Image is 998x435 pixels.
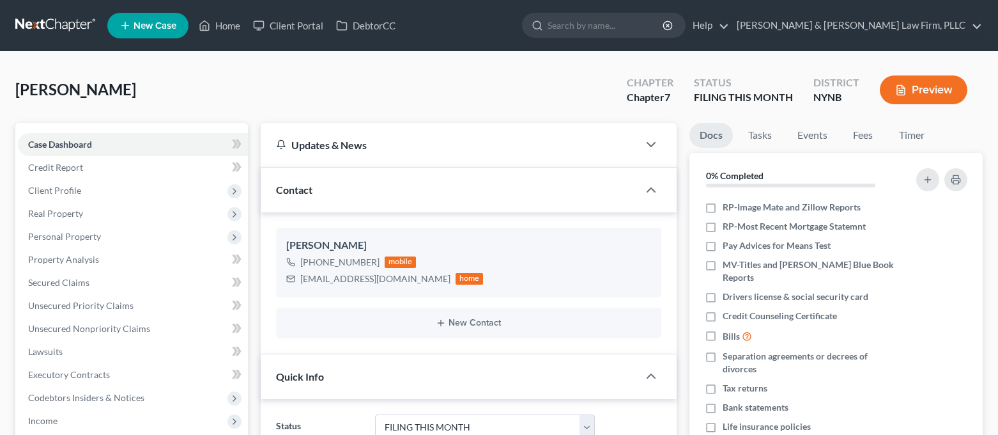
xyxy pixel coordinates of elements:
[247,14,330,37] a: Client Portal
[843,123,884,148] a: Fees
[28,185,81,196] span: Client Profile
[28,231,101,242] span: Personal Property
[18,156,248,179] a: Credit Report
[723,350,899,376] span: Separation agreements or decrees of divorces
[28,392,144,403] span: Codebtors Insiders & Notices
[134,21,176,31] span: New Case
[192,14,247,37] a: Home
[18,271,248,294] a: Secured Claims
[689,123,733,148] a: Docs
[706,170,764,181] strong: 0% Completed
[18,363,248,386] a: Executory Contracts
[627,90,673,105] div: Chapter
[28,254,99,265] span: Property Analysis
[28,323,150,334] span: Unsecured Nonpriority Claims
[28,369,110,380] span: Executory Contracts
[723,420,811,433] span: Life insurance policies
[18,340,248,363] a: Lawsuits
[723,382,767,395] span: Tax returns
[28,162,83,173] span: Credit Report
[723,330,740,343] span: Bills
[28,277,89,288] span: Secured Claims
[28,415,58,426] span: Income
[300,273,450,285] div: [EMAIL_ADDRESS][DOMAIN_NAME]
[723,220,866,233] span: RP-Most Recent Mortgage Statemnt
[664,91,670,103] span: 7
[28,300,134,311] span: Unsecured Priority Claims
[723,290,868,303] span: Drivers license & social security card
[18,294,248,317] a: Unsecured Priority Claims
[330,14,402,37] a: DebtorCC
[889,123,935,148] a: Timer
[276,184,312,196] span: Contact
[18,133,248,156] a: Case Dashboard
[28,208,83,219] span: Real Property
[813,75,859,90] div: District
[627,75,673,90] div: Chapter
[286,318,651,328] button: New Contact
[28,346,63,357] span: Lawsuits
[686,14,729,37] a: Help
[738,123,782,148] a: Tasks
[880,75,967,104] button: Preview
[723,201,861,214] span: RP-Image Mate and Zillow Reports
[548,13,664,37] input: Search by name...
[694,90,793,105] div: FILING THIS MONTH
[723,310,837,322] span: Credit Counseling Certificate
[730,14,982,37] a: [PERSON_NAME] & [PERSON_NAME] Law Firm, PLLC
[787,123,838,148] a: Events
[694,75,793,90] div: Status
[18,317,248,340] a: Unsecured Nonpriority Claims
[300,256,380,269] div: [PHONE_NUMBER]
[15,80,136,99] span: [PERSON_NAME]
[286,238,651,253] div: [PERSON_NAME]
[813,90,859,105] div: NYNB
[276,138,623,152] div: Updates & News
[456,273,484,285] div: home
[28,139,92,150] span: Case Dashboard
[385,257,417,268] div: mobile
[723,258,899,284] span: MV-Titles and [PERSON_NAME] Blue Book Reports
[723,239,831,252] span: Pay Advices for Means Test
[723,401,788,414] span: Bank statements
[18,248,248,271] a: Property Analysis
[276,370,324,383] span: Quick Info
